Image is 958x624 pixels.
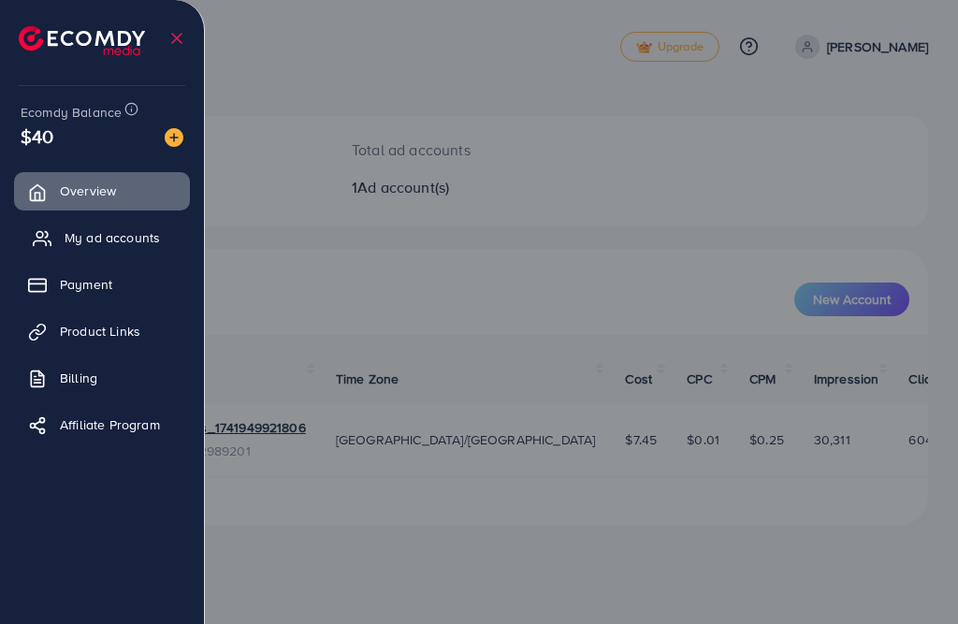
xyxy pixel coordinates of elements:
span: Overview [60,181,116,200]
a: My ad accounts [14,219,190,256]
span: Affiliate Program [60,415,160,434]
a: Payment [14,266,190,303]
img: logo [19,26,145,55]
span: My ad accounts [65,228,160,247]
iframe: Chat [878,540,944,610]
a: Affiliate Program [14,406,190,443]
a: Billing [14,359,190,397]
span: Billing [60,369,97,387]
a: Product Links [14,312,190,350]
span: $40 [21,123,53,150]
span: Product Links [60,322,140,341]
img: image [165,128,183,147]
a: Overview [14,172,190,210]
span: Ecomdy Balance [21,103,122,122]
span: Payment [60,275,112,294]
